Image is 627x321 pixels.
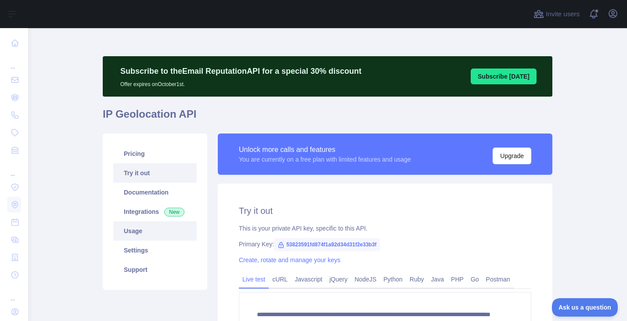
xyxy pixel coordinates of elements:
a: Try it out [113,163,197,183]
iframe: Toggle Customer Support [552,298,618,317]
a: Go [467,272,483,286]
span: Invite users [546,9,580,19]
div: Unlock more calls and features [239,144,411,155]
button: Upgrade [493,148,531,164]
a: Ruby [406,272,428,286]
a: Create, rotate and manage your keys [239,256,340,263]
a: Javascript [291,272,326,286]
div: You are currently on a free plan with limited features and usage [239,155,411,164]
a: Live test [239,272,269,286]
a: NodeJS [351,272,380,286]
a: Support [113,260,197,279]
p: Subscribe to the Email Reputation API for a special 30 % discount [120,65,361,77]
a: Postman [483,272,514,286]
a: Documentation [113,183,197,202]
span: New [164,208,184,216]
div: ... [7,53,21,70]
div: Primary Key: [239,240,531,249]
a: Python [380,272,406,286]
button: Subscribe [DATE] [471,69,537,84]
a: Settings [113,241,197,260]
div: ... [7,160,21,177]
p: Offer expires on October 1st. [120,77,361,88]
a: PHP [447,272,467,286]
h1: IP Geolocation API [103,107,552,128]
button: Invite users [532,7,581,21]
a: Integrations New [113,202,197,221]
a: jQuery [326,272,351,286]
span: 53823591fd874f1a92d34d31f2e33b3f [274,238,380,251]
a: Java [428,272,448,286]
a: Usage [113,221,197,241]
h2: Try it out [239,205,531,217]
div: ... [7,285,21,302]
a: cURL [269,272,291,286]
div: This is your private API key, specific to this API. [239,224,531,233]
a: Pricing [113,144,197,163]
